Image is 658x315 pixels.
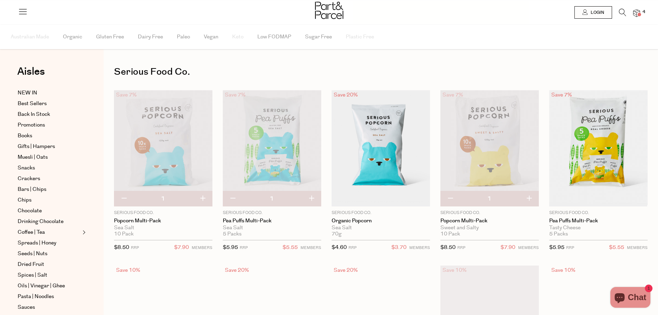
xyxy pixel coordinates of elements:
span: Spreads | Honey [18,239,56,247]
span: $5.95 [549,244,564,251]
small: MEMBERS [627,245,648,250]
small: MEMBERS [518,245,539,250]
span: Paleo [177,25,190,49]
p: Serious Food Co. [440,210,539,216]
span: $5.55 [283,243,298,252]
a: Pasta | Noodles [18,293,80,301]
span: Chips [18,196,31,204]
div: Save 20% [332,90,360,100]
span: Seeds | Nuts [18,250,47,258]
div: Save 7% [549,90,574,100]
span: Organic [63,25,82,49]
a: Gifts | Hampers [18,142,80,151]
small: RRP [131,245,139,250]
span: Sugar Free [305,25,332,49]
span: Coffee | Tea [18,228,45,237]
a: Spreads | Honey [18,239,80,247]
span: $5.95 [223,244,238,251]
span: 10 Pack [440,231,460,237]
span: $8.50 [114,244,129,251]
a: Chocolate [18,207,80,215]
span: Keto [232,25,244,49]
span: Books [18,132,32,140]
span: 5 Packs [549,231,568,237]
span: Snacks [18,164,35,172]
a: Login [574,6,612,19]
span: Dried Fruit [18,260,44,269]
a: Pea Puffs Multi-Pack [223,218,321,224]
span: Bars | Chips [18,185,46,194]
span: Dairy Free [138,25,163,49]
a: Bars | Chips [18,185,80,194]
a: Chips [18,196,80,204]
a: Dried Fruit [18,260,80,269]
a: Organic Popcorn [332,218,430,224]
span: Gifts | Hampers [18,142,55,151]
span: $5.55 [609,243,624,252]
span: Login [589,10,604,16]
span: Chocolate [18,207,42,215]
a: Oils | Vinegar | Ghee [18,282,80,290]
div: Sea Salt [223,225,321,231]
a: Best Sellers [18,100,80,108]
span: Aisles [17,64,45,79]
div: Save 7% [223,90,248,100]
span: Sauces [18,303,35,312]
span: Plastic Free [346,25,374,49]
div: Sea Salt [332,225,430,231]
a: Aisles [17,66,45,84]
p: Serious Food Co. [223,210,321,216]
span: Crackers [18,175,40,183]
span: $3.70 [391,243,407,252]
a: Seeds | Nuts [18,250,80,258]
small: RRP [240,245,248,250]
small: RRP [349,245,356,250]
p: Serious Food Co. [332,210,430,216]
a: Muesli | Oats [18,153,80,161]
img: Popcorn Multi-Pack [440,90,539,206]
inbox-online-store-chat: Shopify online store chat [608,287,652,309]
span: NEW IN [18,89,37,97]
a: Coffee | Tea [18,228,80,237]
div: Sea Salt [114,225,212,231]
small: RRP [457,245,465,250]
span: Drinking Chocolate [18,217,64,226]
span: Promotions [18,121,45,129]
span: $7.90 [500,243,515,252]
div: Save 7% [440,90,465,100]
a: Popcorn Multi-Pack [114,218,212,224]
p: Serious Food Co. [114,210,212,216]
span: 70g [332,231,342,237]
span: $7.90 [174,243,189,252]
span: 10 Pack [114,231,134,237]
small: MEMBERS [409,245,430,250]
small: MEMBERS [192,245,212,250]
span: $8.50 [440,244,456,251]
div: Save 7% [114,90,139,100]
small: MEMBERS [301,245,321,250]
span: Back In Stock [18,110,50,119]
a: 4 [633,9,640,17]
a: Promotions [18,121,80,129]
a: Snacks [18,164,80,172]
div: Save 10% [549,266,578,275]
span: Low FODMAP [257,25,291,49]
span: Vegan [204,25,218,49]
span: 4 [641,9,647,15]
div: Sweet and Salty [440,225,539,231]
button: Expand/Collapse Coffee | Tea [81,228,86,237]
span: 5 Packs [223,231,241,237]
a: NEW IN [18,89,80,97]
span: Muesli | Oats [18,153,48,161]
a: Books [18,132,80,140]
a: Back In Stock [18,110,80,119]
span: Pasta | Noodles [18,293,54,301]
span: $4.60 [332,244,347,251]
div: Save 20% [223,266,251,275]
small: RRP [566,245,574,250]
span: Australian Made [11,25,49,49]
div: Save 10% [440,266,469,275]
img: Popcorn Multi-Pack [114,90,212,206]
img: Part&Parcel [315,2,343,19]
a: Crackers [18,175,80,183]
